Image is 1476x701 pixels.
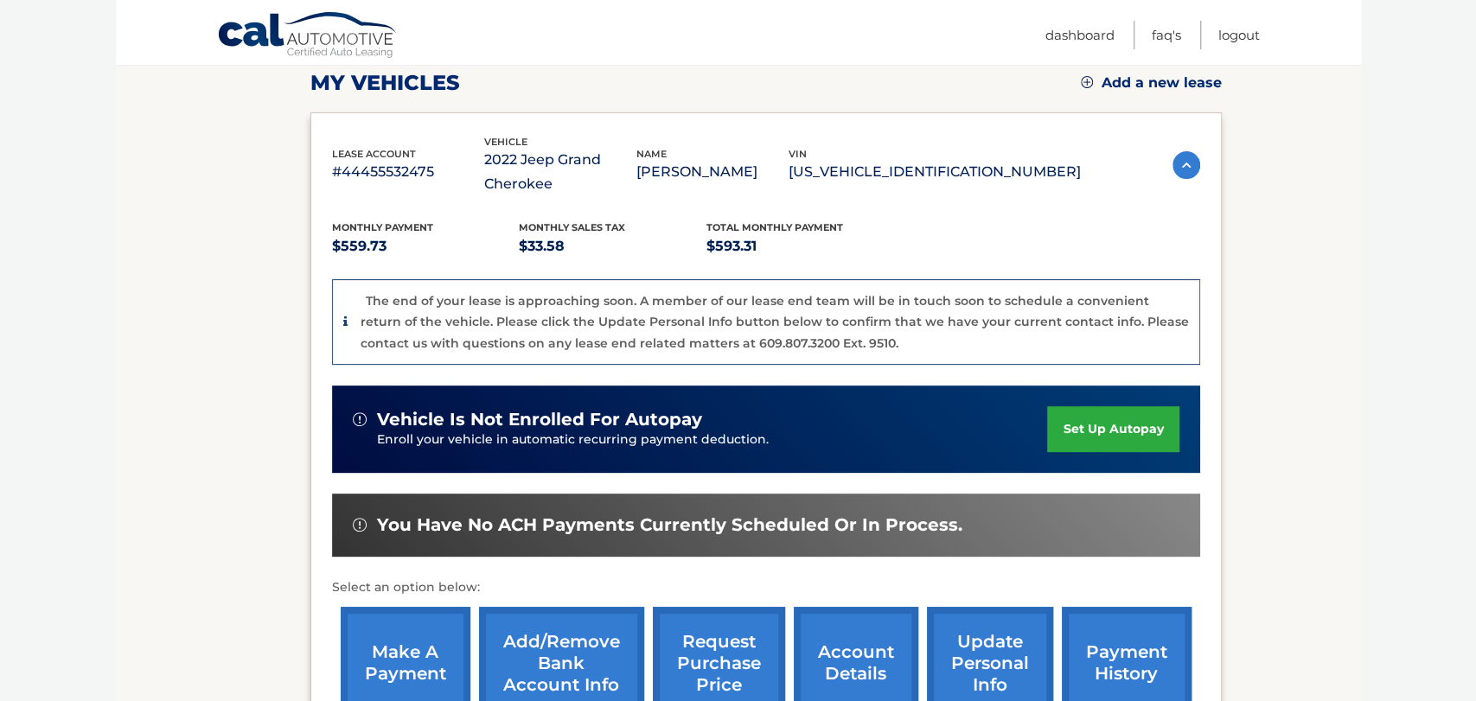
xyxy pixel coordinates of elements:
p: #44455532475 [332,160,484,184]
img: alert-white.svg [353,518,367,532]
span: Monthly sales Tax [519,221,625,233]
p: 2022 Jeep Grand Cherokee [484,148,636,196]
a: Cal Automotive [217,11,399,61]
span: vehicle [484,136,527,148]
span: Total Monthly Payment [706,221,843,233]
p: $593.31 [706,234,894,258]
img: add.svg [1081,76,1093,88]
a: Add a new lease [1081,74,1222,92]
img: alert-white.svg [353,412,367,426]
span: vehicle is not enrolled for autopay [377,409,702,430]
a: set up autopay [1047,406,1179,452]
p: $33.58 [519,234,706,258]
span: name [636,148,667,160]
span: vin [789,148,807,160]
a: FAQ's [1152,21,1181,49]
p: $559.73 [332,234,520,258]
img: accordion-active.svg [1172,151,1200,179]
p: [US_VEHICLE_IDENTIFICATION_NUMBER] [789,160,1081,184]
p: Select an option below: [332,577,1200,598]
span: You have no ACH payments currently scheduled or in process. [377,514,962,536]
p: The end of your lease is approaching soon. A member of our lease end team will be in touch soon t... [361,293,1189,351]
p: [PERSON_NAME] [636,160,789,184]
span: Monthly Payment [332,221,433,233]
a: Dashboard [1045,21,1115,49]
a: Logout [1218,21,1260,49]
span: lease account [332,148,416,160]
p: Enroll your vehicle in automatic recurring payment deduction. [377,430,1048,449]
h2: my vehicles [310,70,460,96]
